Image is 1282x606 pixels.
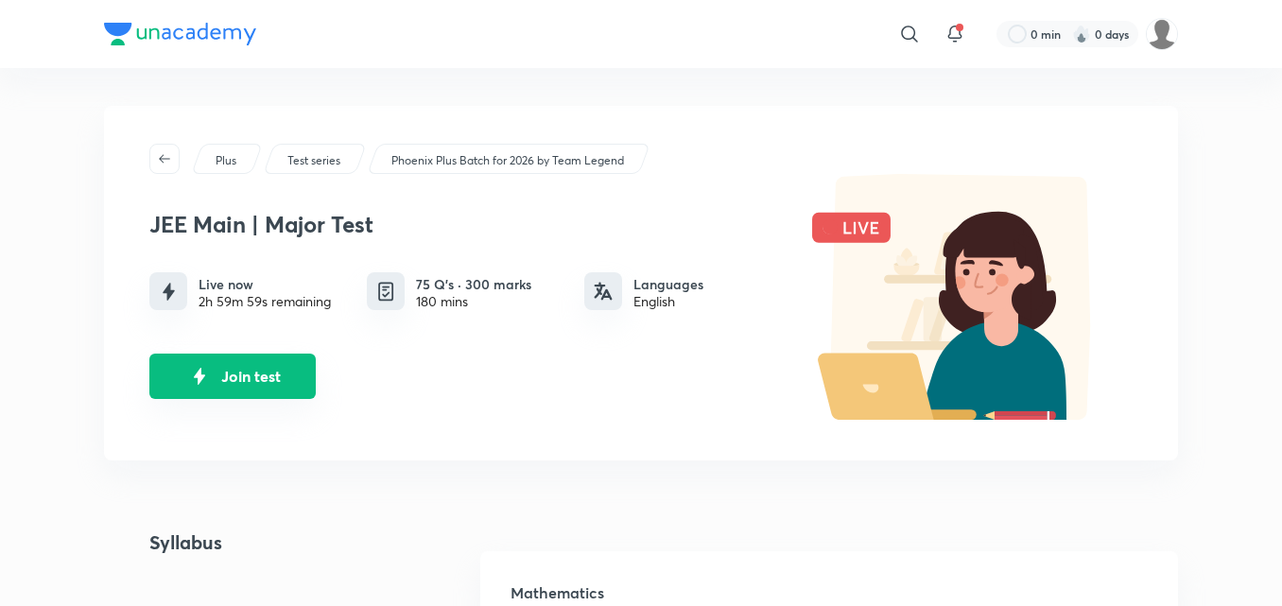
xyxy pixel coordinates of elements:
p: Phoenix Plus Batch for 2026 by Team Legend [391,152,624,169]
button: Join test [149,354,316,399]
div: English [633,294,703,309]
p: Test series [287,152,340,169]
h3: JEE Main | Major Test [149,211,783,238]
img: languages [594,282,613,301]
img: quiz info [374,280,398,303]
h6: Languages [633,274,703,294]
div: 180 mins [416,294,531,309]
a: Test series [285,152,344,169]
img: Sakhi Jain [1146,18,1178,50]
img: live [792,174,1133,420]
img: streak [1072,25,1091,43]
p: Plus [216,152,236,169]
h6: 75 Q’s · 300 marks [416,274,531,294]
a: Plus [213,152,240,169]
img: live-icon [157,280,181,303]
h6: Live now [199,274,331,294]
img: live-icon [185,362,214,390]
div: 2h 59m 59s remaining [199,294,331,309]
img: Company Logo [104,23,256,45]
a: Phoenix Plus Batch for 2026 by Team Legend [389,152,628,169]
